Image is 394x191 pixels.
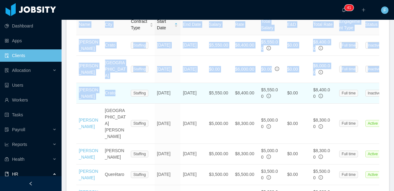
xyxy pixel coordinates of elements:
span: Full time [339,120,358,127]
span: $0.00 [287,151,298,156]
span: Salary [209,22,221,27]
i: icon: caret-down [175,24,178,26]
p: 4 [347,5,349,11]
a: [PERSON_NAME] [79,39,98,51]
i: icon: line-chart [5,142,9,147]
td: Crato [103,35,129,56]
td: [DATE] [180,164,207,185]
span: info-circle [319,124,323,129]
a: [PERSON_NAME] [79,148,98,160]
span: Start Date [157,18,172,31]
td: $8,400.00 [233,83,259,104]
span: $0.00 [287,67,298,72]
td: [GEOGRAPHIC_DATA] [103,56,129,83]
td: $0.00 [207,56,233,83]
span: $0.00 [287,90,298,95]
span: info-circle [319,175,323,180]
span: Staffing [131,66,148,73]
span: $5,000.00 [261,148,278,160]
i: icon: medicine-box [5,157,9,161]
span: info-circle [275,67,279,71]
td: [DATE] [180,83,207,104]
span: info-circle [319,46,323,50]
span: $8,400.00 [313,87,330,99]
span: Status [365,22,378,27]
td: [DATE] [180,104,207,144]
td: $5,550.00 [207,35,233,56]
td: $8,300.00 [233,144,259,164]
span: Full time [339,90,358,97]
a: icon: pie-chartDashboard [5,20,57,32]
span: Active [365,120,380,127]
span: Staffing [131,120,148,127]
td: [DATE] [155,35,181,56]
span: Full time [339,151,358,157]
span: $0.00 [287,172,298,177]
span: Rate [235,22,244,27]
span: End Date [183,22,201,27]
span: info-circle [319,70,323,74]
div: Sort [150,22,153,26]
td: [DATE] [155,56,181,83]
span: info-circle [267,124,271,129]
td: [GEOGRAPHIC_DATA][PERSON_NAME] [103,104,129,144]
span: $6,000.00 [313,63,330,75]
td: [DATE] [155,104,181,144]
span: Health [12,157,24,162]
span: Staffing [131,151,148,157]
span: Inactive [365,66,383,73]
a: [PERSON_NAME] [79,118,98,129]
td: Crato [103,83,129,104]
span: Inactive [365,90,383,97]
span: info-circle [267,175,271,180]
span: $8,300.00 [313,118,330,129]
span: $5,000.00 [261,118,278,129]
span: info-circle [319,94,323,98]
td: [DATE] [155,144,181,164]
a: icon: auditClients [5,49,57,62]
sup: 41 [344,5,353,11]
i: icon: plus [361,8,366,12]
span: info-circle [267,46,271,50]
span: Staffing [131,90,148,97]
span: Full time [339,42,358,49]
span: Contract Type [131,18,147,31]
td: [DATE] [180,56,207,83]
td: $5,550.00 [207,83,233,104]
span: Full time [339,66,358,73]
span: Reports [12,142,27,147]
a: [PERSON_NAME] [79,87,98,99]
td: $8,300.00 [233,104,259,144]
i: icon: caret-up [150,22,153,24]
span: info-circle [319,155,323,159]
span: Allocation [12,68,31,73]
span: $5,500.00 [313,169,330,180]
td: $5,000.00 [207,144,233,164]
span: Engagement Type [339,19,360,30]
div: Sort [174,22,178,26]
span: $5,550.00 [261,39,278,51]
i: icon: caret-down [150,24,153,26]
a: icon: robotUsers [5,79,57,91]
i: icon: file-protect [5,127,9,132]
a: icon: profileTasks [5,109,57,121]
span: $0.00 [287,121,298,126]
a: icon: userWorkers [5,94,57,106]
span: $8,400.00 [313,39,330,51]
i: icon: bell [342,8,346,12]
a: icon: appstoreApps [5,35,57,47]
p: 1 [349,5,351,11]
span: $3,500.00 [261,169,278,180]
td: $5,000.00 [207,104,233,144]
i: icon: solution [5,68,9,73]
td: $3,500.00 [207,164,233,185]
span: Staffing [131,171,148,178]
i: icon: caret-up [175,22,178,24]
td: $8,400.00 [233,35,259,56]
td: $6,000.00 [233,56,259,83]
span: Total Rate [313,22,332,27]
td: $5,500.00 [233,164,259,185]
span: Active [365,171,380,178]
span: $5,550.00 [261,87,278,99]
span: Staffing [131,42,148,49]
